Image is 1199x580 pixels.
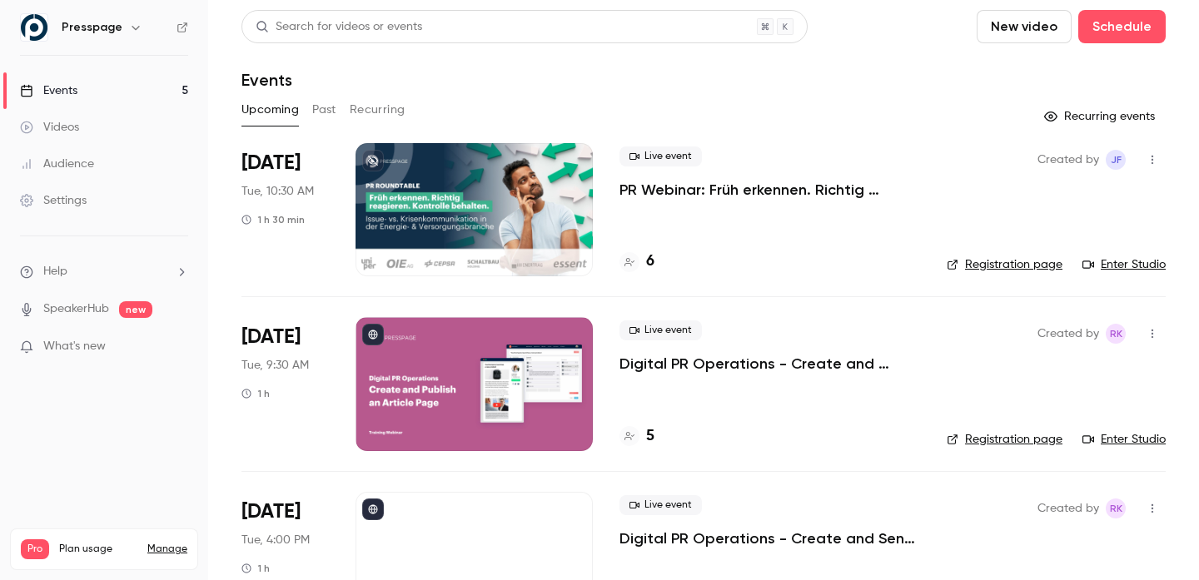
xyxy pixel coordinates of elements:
[241,532,310,548] span: Tue, 4:00 PM
[241,387,270,400] div: 1 h
[619,528,920,548] a: Digital PR Operations - Create and Send an Email Campaign
[1106,498,1126,518] span: Robin Kleine
[20,192,87,209] div: Settings
[1106,324,1126,344] span: Robin Kleine
[256,18,422,36] div: Search for videos or events
[1082,256,1166,273] a: Enter Studio
[59,543,137,556] span: Plan usage
[241,317,329,450] div: Nov 4 Tue, 9:30 AM (Europe/Amsterdam)
[20,156,94,172] div: Audience
[646,250,654,273] h4: 6
[350,97,405,123] button: Recurring
[241,70,292,90] h1: Events
[619,354,920,374] a: Digital PR Operations - Create and Publish an Article Page
[619,495,702,515] span: Live event
[1078,10,1166,43] button: Schedule
[977,10,1072,43] button: New video
[168,340,188,354] iframe: Noticeable Trigger
[20,82,77,99] div: Events
[241,143,329,276] div: Sep 30 Tue, 10:30 AM (Europe/Berlin)
[21,539,49,559] span: Pro
[619,250,654,273] a: 6
[241,150,301,176] span: [DATE]
[1037,150,1099,170] span: Created by
[1082,431,1166,448] a: Enter Studio
[619,146,702,166] span: Live event
[947,256,1062,273] a: Registration page
[241,97,299,123] button: Upcoming
[1037,324,1099,344] span: Created by
[1111,150,1122,170] span: JF
[20,119,79,136] div: Videos
[20,263,188,280] li: help-dropdown-opener
[241,183,314,200] span: Tue, 10:30 AM
[147,543,187,556] a: Manage
[62,19,122,36] h6: Presspage
[119,301,152,318] span: new
[1106,150,1126,170] span: Jesse Finn-Brown
[241,213,305,226] div: 1 h 30 min
[1110,324,1122,344] span: RK
[241,357,309,374] span: Tue, 9:30 AM
[1037,103,1166,130] button: Recurring events
[241,324,301,350] span: [DATE]
[619,180,920,200] a: PR Webinar: Früh erkennen. Richtig reagieren. Kontrolle behalten.
[1110,498,1122,518] span: RK
[43,263,67,280] span: Help
[21,14,47,41] img: Presspage
[1037,498,1099,518] span: Created by
[619,320,702,340] span: Live event
[241,562,270,575] div: 1 h
[947,431,1062,448] a: Registration page
[312,97,336,123] button: Past
[43,300,109,318] a: SpeakerHub
[619,425,654,448] a: 5
[241,498,301,525] span: [DATE]
[646,425,654,448] h4: 5
[43,338,106,355] span: What's new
